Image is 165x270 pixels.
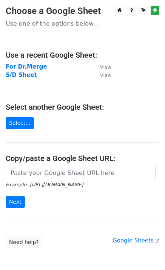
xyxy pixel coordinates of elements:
[93,72,111,78] a: View
[113,237,159,244] a: Google Sheets
[6,236,42,248] a: Need help?
[100,72,111,78] small: View
[100,64,111,70] small: View
[6,103,159,112] h4: Select another Google Sheet:
[6,182,83,187] small: Example: [URL][DOMAIN_NAME]
[6,63,47,70] a: For Dr.Merge
[6,51,159,60] h4: Use a recent Google Sheet:
[6,6,159,17] h3: Choose a Google Sheet
[6,20,159,28] p: Use one of the options below...
[6,72,37,78] a: S/D Sheet
[6,154,159,163] h4: Copy/paste a Google Sheet URL:
[6,166,156,180] input: Paste your Google Sheet URL here
[6,117,34,129] a: Select...
[93,63,111,70] a: View
[6,196,25,208] input: Next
